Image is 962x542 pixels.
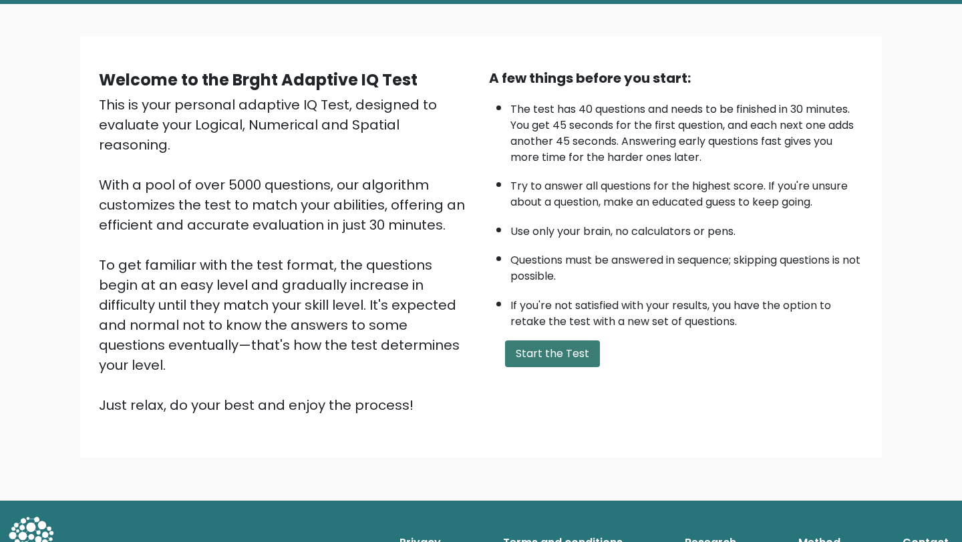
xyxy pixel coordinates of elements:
li: Try to answer all questions for the highest score. If you're unsure about a question, make an edu... [510,172,863,210]
li: Questions must be answered in sequence; skipping questions is not possible. [510,246,863,284]
button: Start the Test [505,340,600,367]
li: The test has 40 questions and needs to be finished in 30 minutes. You get 45 seconds for the firs... [510,95,863,166]
li: If you're not satisfied with your results, you have the option to retake the test with a new set ... [510,291,863,330]
b: Welcome to the Brght Adaptive IQ Test [99,69,418,91]
div: This is your personal adaptive IQ Test, designed to evaluate your Logical, Numerical and Spatial ... [99,95,473,415]
div: A few things before you start: [489,68,863,88]
li: Use only your brain, no calculators or pens. [510,217,863,240]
